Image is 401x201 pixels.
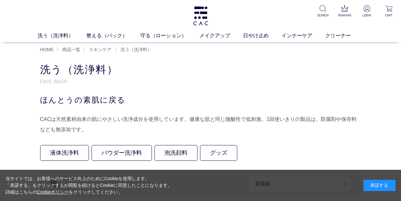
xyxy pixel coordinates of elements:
a: 守る（ローション） [140,32,199,40]
p: LOGIN [360,13,374,18]
li: 〉 [83,47,113,53]
li: 〉 [115,47,153,53]
p: FACE WASH [40,78,361,85]
a: HOME [40,47,54,52]
a: メイクアップ [199,32,243,40]
a: クリーナー [325,32,364,40]
div: 当サイトでは、お客様へのサービス向上のためにCookieを使用します。 「承諾する」をクリックするか閲覧を続けるとCookieに同意したことになります。 詳細はこちらの をクリックしてください。 [5,175,172,196]
span: 洗う（洗浄料） [120,47,152,52]
a: 洗う（洗浄料） [119,47,152,52]
a: 洗う（洗浄料） [38,32,86,40]
a: Cookieポリシー [37,189,69,195]
a: スキンケア [88,47,111,52]
a: LOGIN [360,5,374,18]
a: SEARCH [316,5,330,18]
a: CART [382,5,396,18]
div: CACは天然素材由来の肌にやさしい洗浄成分を使用しています。健康な肌と同じ微酸性で低刺激。1回使いきりの製品は、防腐剤や保存料なども無添加です。 [40,114,361,135]
p: SEARCH [316,13,330,18]
span: スキンケア [89,47,111,52]
p: RANKING [338,13,352,18]
span: 商品一覧 [62,47,80,52]
a: グッズ [200,145,237,161]
a: 液体洗浄料 [40,145,89,161]
a: インナーケア [282,32,325,40]
div: ほんとうの素肌に戻る [40,94,361,106]
div: 承諾する [363,180,396,191]
a: 日やけ止め [243,32,282,40]
p: CART [382,13,396,18]
li: 〉 [57,47,82,53]
h1: 洗う（洗浄料） [40,63,361,77]
a: 整える（パック） [86,32,140,40]
a: 泡洗顔料 [154,145,197,161]
a: パウダー洗浄料 [92,145,152,161]
a: RANKING [338,5,352,18]
img: logo [192,6,209,25]
a: 商品一覧 [61,47,80,52]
